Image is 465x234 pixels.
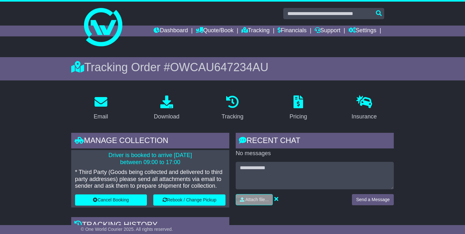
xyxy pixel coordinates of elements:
[153,194,225,206] button: Rebook / Change Pickup
[348,26,377,36] a: Settings
[89,93,112,123] a: Email
[71,60,394,74] div: Tracking Order #
[236,150,394,157] p: No messages
[241,26,270,36] a: Tracking
[154,26,188,36] a: Dashboard
[154,112,179,121] div: Download
[71,133,229,150] div: Manage collection
[347,93,381,123] a: Insurance
[94,112,108,121] div: Email
[236,133,394,150] div: RECENT CHAT
[170,61,268,74] span: OWCAU647234AU
[75,169,225,190] p: * Third Party (Goods being collected and delivered to third party addresses) please send all atta...
[352,112,377,121] div: Insurance
[217,93,248,123] a: Tracking
[75,152,225,166] p: Driver is booked to arrive [DATE] between 09:00 to 17:00
[352,194,394,205] button: Send a Message
[75,194,147,206] button: Cancel Booking
[315,26,340,36] a: Support
[222,112,243,121] div: Tracking
[290,112,307,121] div: Pricing
[278,26,307,36] a: Financials
[286,93,311,123] a: Pricing
[150,93,184,123] a: Download
[81,227,173,232] span: © One World Courier 2025. All rights reserved.
[196,26,233,36] a: Quote/Book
